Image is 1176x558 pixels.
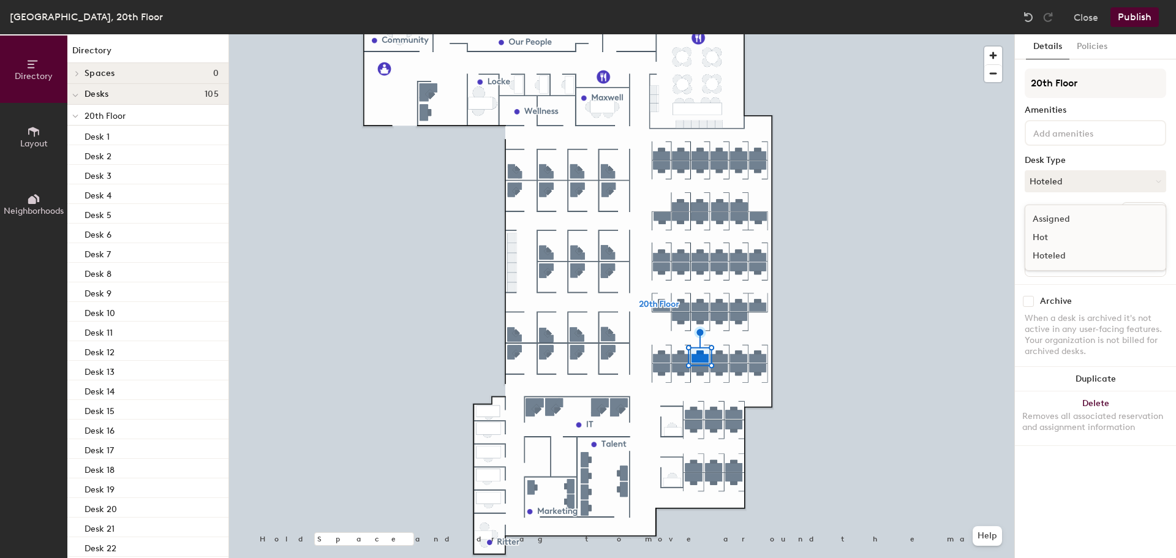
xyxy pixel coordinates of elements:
[85,89,108,99] span: Desks
[10,9,163,25] div: [GEOGRAPHIC_DATA], 20th Floor
[973,526,1002,546] button: Help
[213,69,219,78] span: 0
[85,383,115,397] p: Desk 14
[4,206,64,216] span: Neighborhoods
[85,540,116,554] p: Desk 22
[85,324,113,338] p: Desk 11
[85,187,111,201] p: Desk 4
[85,285,111,299] p: Desk 9
[85,363,115,377] p: Desk 13
[205,89,219,99] span: 105
[1040,296,1072,306] div: Archive
[1025,313,1166,357] div: When a desk is archived it's not active in any user-facing features. Your organization is not bil...
[1025,105,1166,115] div: Amenities
[85,69,115,78] span: Spaces
[1025,247,1148,265] div: Hoteled
[1110,7,1159,27] button: Publish
[85,206,111,221] p: Desk 5
[85,167,111,181] p: Desk 3
[20,138,48,149] span: Layout
[1042,11,1054,23] img: Redo
[85,246,111,260] p: Desk 7
[1015,367,1176,391] button: Duplicate
[85,402,115,417] p: Desk 15
[85,226,111,240] p: Desk 6
[1031,125,1141,140] input: Add amenities
[1015,391,1176,445] button: DeleteRemoves all associated reservation and assignment information
[15,71,53,81] span: Directory
[85,442,114,456] p: Desk 17
[85,461,115,475] p: Desk 18
[85,520,115,534] p: Desk 21
[85,481,115,495] p: Desk 19
[1025,228,1148,247] div: Hot
[85,422,115,436] p: Desk 16
[1074,7,1098,27] button: Close
[85,265,111,279] p: Desk 8
[85,500,117,515] p: Desk 20
[1121,202,1166,223] button: Ungroup
[1025,170,1166,192] button: Hoteled
[85,148,111,162] p: Desk 2
[1022,411,1169,433] div: Removes all associated reservation and assignment information
[1026,34,1069,59] button: Details
[1025,210,1148,228] div: Assigned
[1025,156,1166,165] div: Desk Type
[85,128,110,142] p: Desk 1
[1069,34,1115,59] button: Policies
[85,344,115,358] p: Desk 12
[1022,11,1035,23] img: Undo
[85,304,115,319] p: Desk 10
[67,44,228,63] h1: Directory
[85,111,126,121] span: 20th Floor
